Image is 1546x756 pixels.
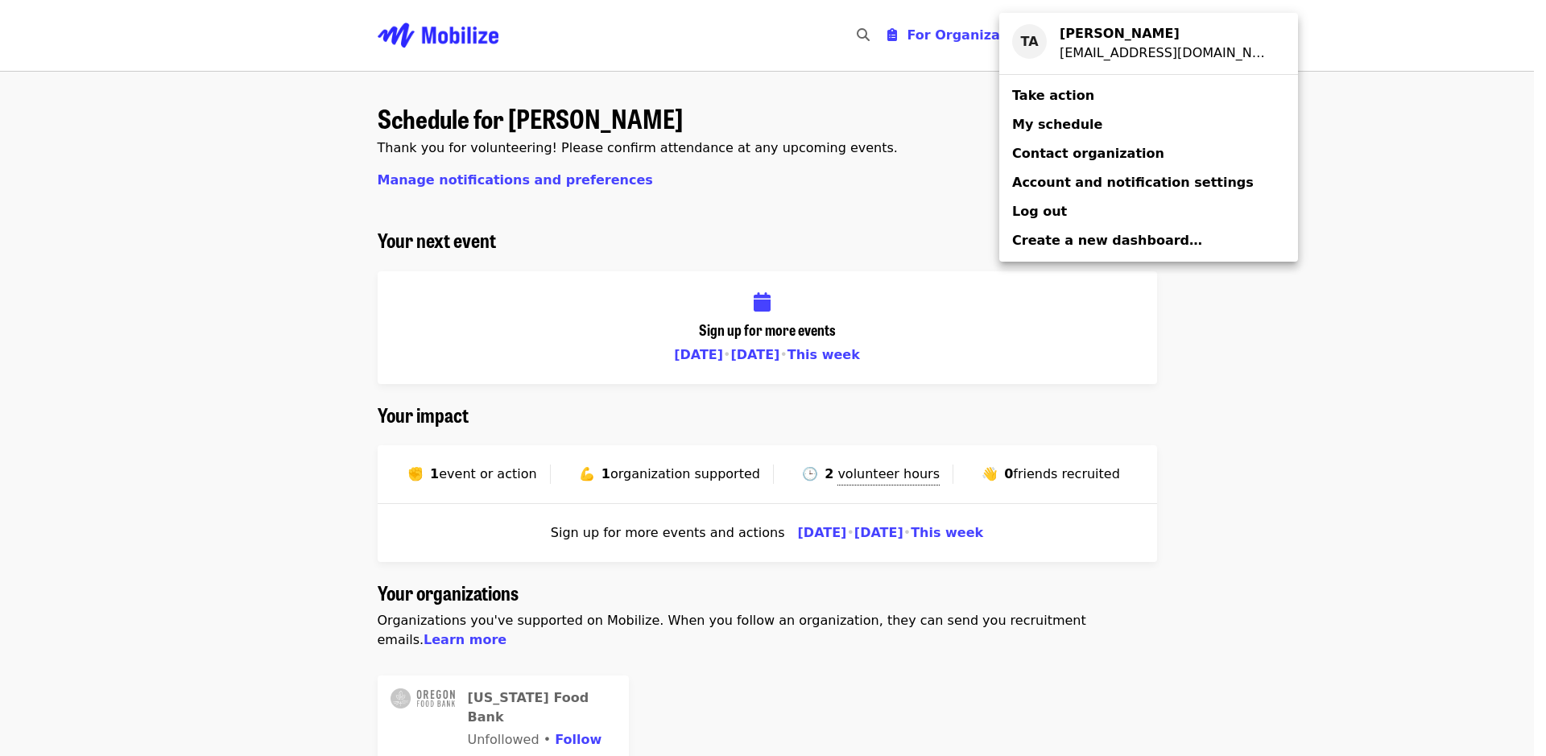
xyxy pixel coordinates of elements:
[1012,175,1254,190] span: Account and notification settings
[999,19,1298,68] a: TA[PERSON_NAME][EMAIL_ADDRESS][DOMAIN_NAME]
[999,197,1298,226] a: Log out
[1060,43,1272,63] div: adrianrtate3@gmail.com
[1012,24,1047,59] div: TA
[999,81,1298,110] a: Take action
[1012,88,1094,103] span: Take action
[999,226,1298,255] a: Create a new dashboard…
[999,139,1298,168] a: Contact organization
[1012,233,1202,248] span: Create a new dashboard…
[1012,204,1067,219] span: Log out
[1060,26,1180,41] strong: [PERSON_NAME]
[999,168,1298,197] a: Account and notification settings
[999,110,1298,139] a: My schedule
[1060,24,1272,43] div: tate adrian
[1012,146,1164,161] span: Contact organization
[1012,117,1102,132] span: My schedule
